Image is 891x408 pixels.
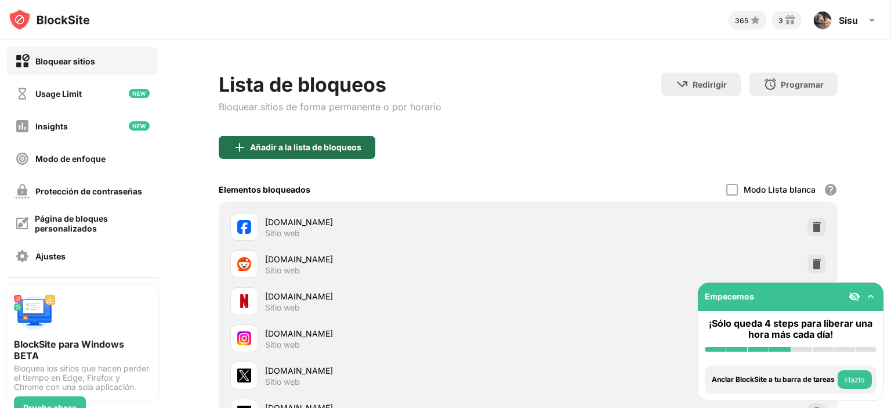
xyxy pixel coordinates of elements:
[15,216,29,230] img: customize-block-page-off.svg
[237,257,251,271] img: favicons
[35,89,82,99] div: Usage Limit
[705,291,754,301] div: Empecemos
[865,291,876,302] img: omni-setup-toggle.svg
[265,302,300,313] div: Sitio web
[744,185,816,194] div: Modo Lista blanca
[15,151,30,166] img: focus-off.svg
[265,253,528,265] div: [DOMAIN_NAME]
[35,251,66,261] div: Ajustes
[14,338,151,362] div: BlockSite para Windows BETA
[219,185,310,194] div: Elementos bloqueados
[705,318,876,340] div: ¡Sólo queda 4 steps para liberar una hora más cada día!
[265,377,300,387] div: Sitio web
[15,184,30,198] img: password-protection-off.svg
[748,13,762,27] img: points-small.svg
[35,186,142,196] div: Protección de contraseñas
[265,327,528,340] div: [DOMAIN_NAME]
[712,375,835,384] div: Anclar BlockSite a tu barra de tareas
[783,13,797,27] img: reward-small.svg
[14,364,151,392] div: Bloquea los sitios que hacen perder el tiempo en Edge, Firefox y Chrome con una sola aplicación.
[250,143,361,152] div: Añadir a la lista de bloqueos
[265,265,300,276] div: Sitio web
[838,370,872,389] button: Hazlo
[15,119,30,133] img: insights-off.svg
[265,216,528,228] div: [DOMAIN_NAME]
[35,214,150,233] div: Página de bloques personalizados
[265,290,528,302] div: [DOMAIN_NAME]
[129,89,150,98] img: new-icon.svg
[849,291,860,302] img: eye-not-visible.svg
[265,228,300,239] div: Sitio web
[129,121,150,131] img: new-icon.svg
[15,86,30,101] img: time-usage-off.svg
[15,54,30,68] img: block-on.svg
[237,369,251,382] img: favicons
[8,8,90,31] img: logo-blocksite.svg
[14,292,56,334] img: push-desktop.svg
[781,80,824,89] div: Programar
[35,154,106,164] div: Modo de enfoque
[265,340,300,350] div: Sitio web
[15,249,30,263] img: settings-off.svg
[35,56,95,66] div: Bloquear sitios
[237,220,251,234] img: favicons
[219,73,441,96] div: Lista de bloqueos
[237,331,251,345] img: favicons
[237,294,251,308] img: favicons
[813,11,832,30] img: ACg8ocKwtpjg15LHZe3nmUrmahtColTnEMFbhcUbrvjVFzpUGyc=s96-c
[735,16,748,25] div: 365
[693,80,727,89] div: Redirigir
[839,15,858,26] div: Sisu
[35,121,68,131] div: Insights
[219,101,441,113] div: Bloquear sitios de forma permanente o por horario
[778,16,783,25] div: 3
[265,364,528,377] div: [DOMAIN_NAME]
